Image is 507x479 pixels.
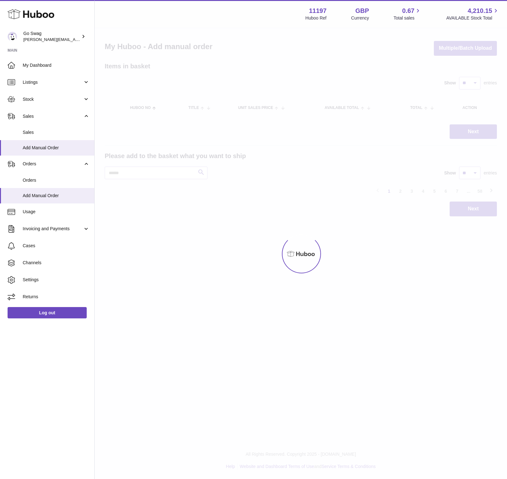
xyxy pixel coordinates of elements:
a: 4,210.15 AVAILABLE Stock Total [446,7,499,21]
span: Sales [23,129,90,135]
div: Currency [351,15,369,21]
span: Sales [23,113,83,119]
span: [PERSON_NAME][EMAIL_ADDRESS][DOMAIN_NAME] [23,37,126,42]
img: leigh@goswag.com [8,32,17,41]
span: Add Manual Order [23,145,90,151]
span: Stock [23,96,83,102]
div: Go Swag [23,31,80,43]
span: Settings [23,277,90,283]
span: My Dashboard [23,62,90,68]
span: Invoicing and Payments [23,226,83,232]
span: Listings [23,79,83,85]
a: 0.67 Total sales [393,7,422,21]
span: 0.67 [402,7,415,15]
strong: 11197 [309,7,327,15]
span: Orders [23,161,83,167]
span: Usage [23,209,90,215]
div: Huboo Ref [306,15,327,21]
strong: GBP [355,7,369,15]
a: Log out [8,307,87,318]
span: Cases [23,243,90,249]
span: 4,210.15 [468,7,492,15]
span: Channels [23,260,90,266]
span: Add Manual Order [23,193,90,199]
span: AVAILABLE Stock Total [446,15,499,21]
span: Returns [23,294,90,300]
span: Orders [23,177,90,183]
span: Total sales [393,15,422,21]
